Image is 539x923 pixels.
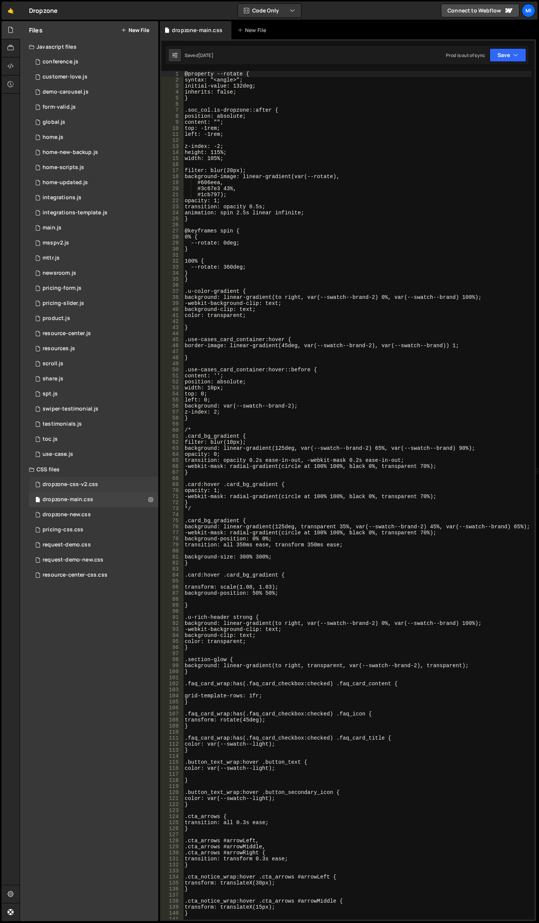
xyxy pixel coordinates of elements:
[161,457,184,463] div: 65
[43,406,98,412] div: swiper-testimonial.js
[161,445,184,451] div: 63
[43,270,76,277] div: newsroom.js
[161,862,184,868] div: 132
[237,26,269,34] div: New File
[161,270,184,276] div: 34
[43,104,76,111] div: form-valid.js
[161,856,184,862] div: 131
[29,371,158,386] div: 9831/29029.js
[161,89,184,95] div: 4
[161,264,184,270] div: 33
[29,386,158,402] div: 9831/24797.js
[161,723,184,729] div: 109
[161,77,184,83] div: 2
[161,71,184,77] div: 1
[161,657,184,663] div: 98
[161,735,184,741] div: 111
[161,663,184,669] div: 99
[161,355,184,361] div: 48
[43,149,98,156] div: home-new-backup.js
[161,180,184,186] div: 19
[43,119,65,126] div: global.js
[29,447,158,462] div: 9831/22713.js
[161,880,184,886] div: 135
[161,415,184,421] div: 58
[161,795,184,801] div: 121
[161,892,184,898] div: 137
[43,194,81,201] div: integrations.js
[161,276,184,282] div: 35
[161,101,184,107] div: 6
[29,477,158,492] div: 9831/35209.css
[29,356,158,371] div: 9831/26505.js
[161,554,184,560] div: 81
[43,345,75,352] div: resources.js
[161,868,184,874] div: 133
[161,844,184,850] div: 129
[43,285,81,292] div: pricing-form.js
[29,100,158,115] div: 9831/30173.js
[161,481,184,488] div: 69
[161,174,184,180] div: 18
[29,54,158,69] div: 9831/30620.js
[161,337,184,343] div: 45
[161,645,184,651] div: 96
[161,349,184,355] div: 47
[161,294,184,300] div: 38
[161,149,184,155] div: 14
[43,391,58,397] div: spt.js
[43,436,58,443] div: toc.js
[43,496,93,503] div: dropzone-main.css
[20,462,158,477] div: CSS files
[43,164,84,171] div: home-scripts.js
[29,235,158,251] div: 9831/33624.js
[161,222,184,228] div: 26
[161,596,184,602] div: 88
[161,832,184,838] div: 127
[161,675,184,681] div: 101
[2,2,20,20] a: 🤙
[43,526,83,533] div: pricing-css.css
[161,500,184,506] div: 72
[161,107,184,113] div: 7
[29,251,158,266] div: 9831/42130.js
[29,266,158,281] div: 9831/41737.js
[43,300,84,307] div: pricing-slider.js
[161,282,184,288] div: 36
[29,175,158,190] div: 9831/42900.js
[161,820,184,826] div: 125
[161,463,184,469] div: 66
[161,137,184,143] div: 12
[161,95,184,101] div: 5
[161,524,184,530] div: 76
[161,548,184,554] div: 80
[161,379,184,385] div: 52
[522,4,535,17] div: Mi
[161,632,184,638] div: 94
[43,179,88,186] div: home-updated.js
[161,162,184,168] div: 16
[161,910,184,916] div: 140
[43,360,63,367] div: scroll.js
[161,210,184,216] div: 24
[29,326,158,341] div: 9831/44694.js
[490,48,526,62] button: Save
[161,204,184,210] div: 23
[161,747,184,753] div: 113
[161,808,184,814] div: 123
[29,6,58,15] div: Dropzone
[29,85,158,100] div: 9831/28392.js
[43,255,60,262] div: mttr.js
[161,469,184,475] div: 67
[29,145,158,160] div: 9831/43346.js
[161,397,184,403] div: 55
[238,4,301,17] button: Code Only
[161,904,184,910] div: 139
[43,240,69,246] div: msspv2.js
[161,699,184,705] div: 105
[161,506,184,512] div: 73
[161,228,184,234] div: 27
[29,522,158,537] div: 9831/29775.css
[161,651,184,657] div: 97
[29,552,158,568] div: 9831/41251.css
